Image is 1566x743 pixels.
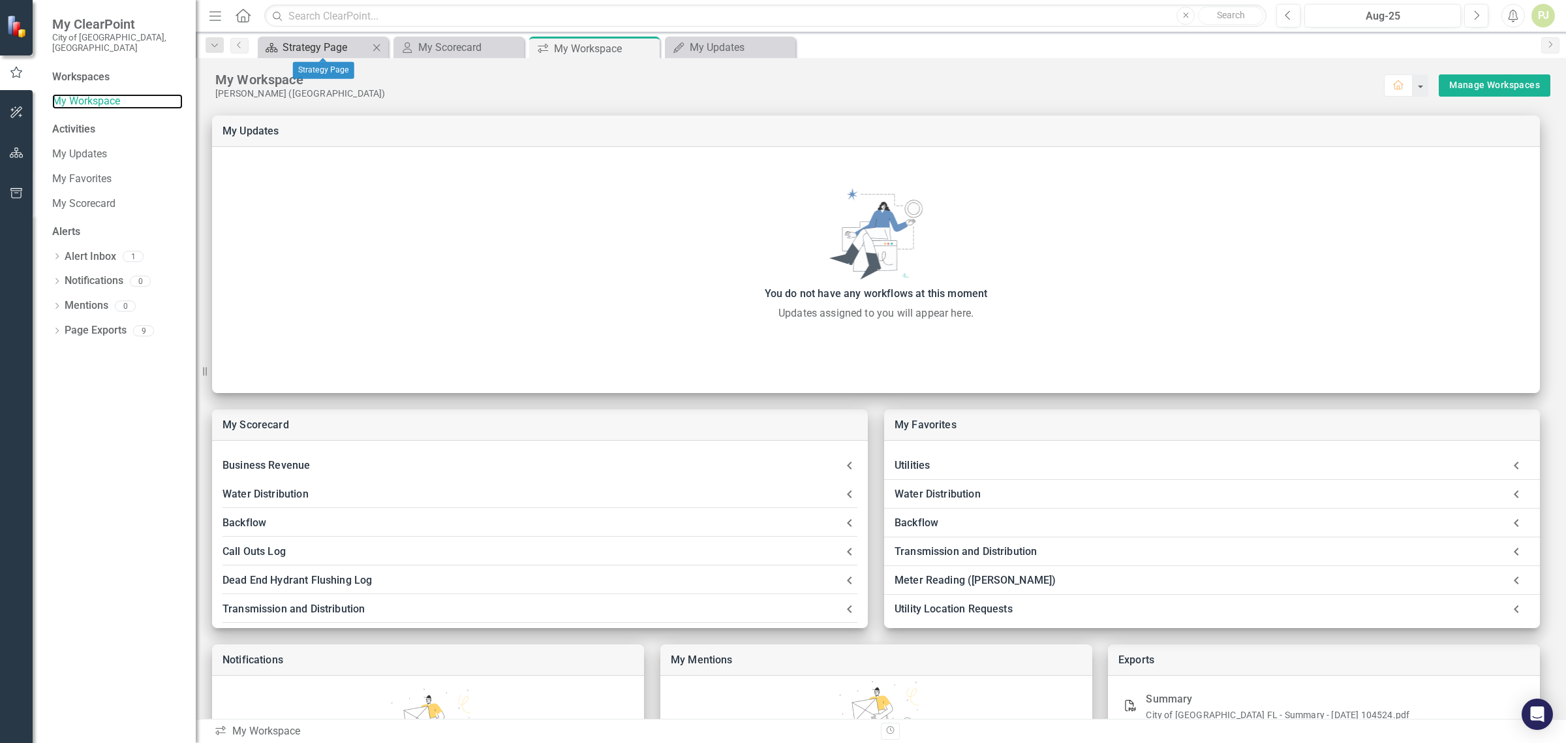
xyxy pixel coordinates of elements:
[52,225,183,240] div: Alerts
[212,480,868,509] div: Water Distribution
[1304,4,1461,27] button: Aug-25
[293,62,354,79] div: Strategy Page
[133,325,154,336] div: 9
[52,197,183,212] a: My Scorecard
[52,32,183,54] small: City of [GEOGRAPHIC_DATA], [GEOGRAPHIC_DATA]
[65,249,116,264] a: Alert Inbox
[264,5,1267,27] input: Search ClearPoint...
[554,40,656,57] div: My Workspace
[895,543,1503,561] div: Transmission and Distribution
[223,571,842,590] div: Dead End Hydrant Flushing Log
[668,39,792,55] a: My Updates
[884,451,1540,480] div: Utilities
[884,480,1540,509] div: Water Distribution
[1118,654,1154,666] a: Exports
[52,147,183,162] a: My Updates
[261,39,369,55] a: Strategy Page
[65,298,108,313] a: Mentions
[1217,10,1245,20] span: Search
[418,39,521,55] div: My Scorecard
[1309,8,1456,24] div: Aug-25
[895,571,1503,590] div: Meter Reading ([PERSON_NAME])
[884,595,1540,624] div: Utility Location Requests
[214,724,871,739] div: My Workspace
[1146,690,1519,708] div: Summary
[219,306,1533,321] div: Updates assigned to you will appear here.
[1522,699,1553,730] div: Open Intercom Messenger
[212,537,868,566] div: Call Outs Log
[1449,77,1540,93] a: Manage Workspaces
[223,514,842,532] div: Backflow
[1439,74,1550,97] div: split button
[884,509,1540,537] div: Backflow
[52,16,183,32] span: My ClearPoint
[215,71,1384,88] div: My Workspace
[895,600,1503,618] div: Utility Location Requests
[223,456,842,475] div: Business Revenue
[895,419,957,431] a: My Favorites
[212,451,868,480] div: Business Revenue
[690,39,792,55] div: My Updates
[212,595,868,624] div: Transmission and Distribution
[65,323,127,338] a: Page Exports
[123,251,144,262] div: 1
[223,419,289,431] a: My Scorecard
[223,543,842,561] div: Call Outs Log
[1531,4,1555,27] button: PJ
[52,70,110,85] div: Workspaces
[895,514,1503,532] div: Backflow
[65,274,123,289] a: Notifications
[1146,710,1409,720] a: City of [GEOGRAPHIC_DATA] FL - Summary - [DATE] 104524.pdf
[223,125,279,137] a: My Updates
[884,566,1540,595] div: Meter Reading ([PERSON_NAME])
[397,39,521,55] a: My Scorecard
[52,94,183,109] a: My Workspace
[223,485,842,503] div: Water Distribution
[212,566,868,595] div: Dead End Hydrant Flushing Log
[895,485,1503,503] div: Water Distribution
[219,285,1533,303] div: You do not have any workflows at this moment
[1439,74,1550,97] button: Manage Workspaces
[223,600,842,618] div: Transmission and Distribution
[884,537,1540,566] div: Transmission and Distribution
[52,122,183,137] div: Activities
[671,654,733,666] a: My Mentions
[7,15,29,38] img: ClearPoint Strategy
[223,654,283,666] a: Notifications
[212,509,868,537] div: Backflow
[130,276,151,287] div: 0
[1198,7,1263,25] button: Search
[115,300,136,311] div: 0
[283,39,369,55] div: Strategy Page
[895,456,1503,475] div: Utilities
[52,172,183,187] a: My Favorites
[215,88,1384,99] div: [PERSON_NAME] ([GEOGRAPHIC_DATA])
